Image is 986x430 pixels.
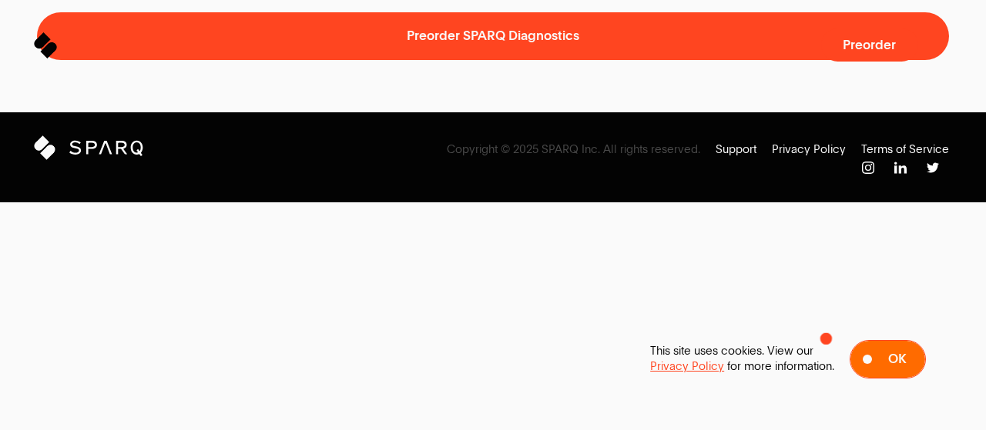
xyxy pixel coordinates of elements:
p: This site uses cookies. View our for more information. [650,343,834,375]
span: Ok [888,352,906,365]
button: Ok [850,340,926,378]
span: Preorder [843,38,896,52]
span: Copyright © 2025 SPARQ Inc. All rights reserved. [447,142,700,157]
a: Terms of Service [861,142,949,157]
img: Instagram [927,162,939,174]
img: Instagram [862,162,874,174]
a: Support [716,142,756,157]
img: Instagram [894,162,907,174]
a: Privacy Policy [772,142,846,157]
a: Privacy Policy [650,358,724,374]
button: Preorder a SPARQ Diagnostics Device [821,28,918,62]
